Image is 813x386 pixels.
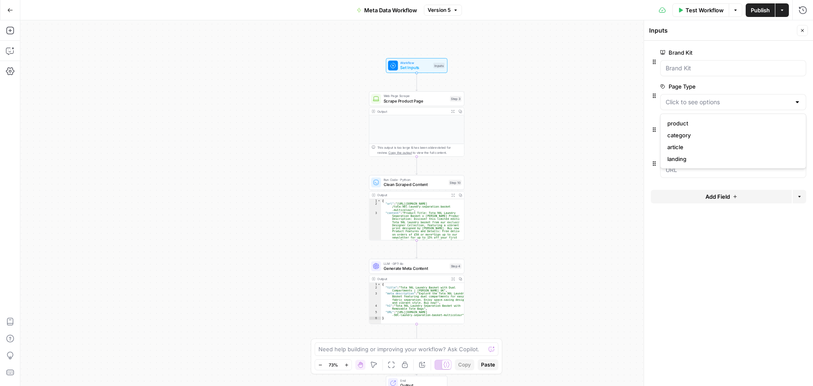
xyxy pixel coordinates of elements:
div: 6 [369,317,381,319]
div: Step 10 [449,180,462,185]
div: Run Code · PythonClean Scraped ContentStep 10Output{ "url":"[URL][DOMAIN_NAME] /tota-90l-laundry-... [369,175,464,240]
g: Edge from step_3 to step_10 [416,157,418,175]
div: LLM · GPT-4oGenerate Meta ContentStep 4Output{ "title":"Tota 90L Laundry Basket with Dual Compart... [369,259,464,324]
div: Inputs [649,26,794,35]
div: Step 4 [450,264,462,269]
button: Paste [478,359,498,370]
span: Run Code · Python [384,177,446,182]
input: Click to see options [666,98,791,106]
span: 73% [329,361,338,368]
button: Meta Data Workflow [351,3,422,17]
button: Test Workflow [672,3,729,17]
span: LLM · GPT-4o [384,261,447,266]
label: Brand Kit [660,48,758,57]
span: Toggle code folding, rows 1 through 6 [377,283,381,286]
div: 3 [369,292,381,304]
button: Version 5 [424,5,462,16]
div: Output [377,109,448,114]
span: Scrape Product Page [384,98,448,104]
div: This output is too large & has been abbreviated for review. to view the full content. [377,145,462,155]
div: 2 [369,286,381,292]
span: product [667,119,796,128]
span: Meta Data Workflow [364,6,417,14]
div: Output [377,193,448,198]
div: 4 [369,304,381,311]
label: Page Type [660,82,758,91]
span: Copy the output [389,151,412,155]
div: Step 3 [450,96,462,102]
div: 1 [369,283,381,286]
span: Paste [481,361,495,369]
input: URL [666,166,801,174]
div: 1 [369,199,381,202]
span: Toggle code folding, rows 1 through 4 [377,199,381,202]
g: Edge from step_4 to step_20 [416,324,418,342]
span: Workflow [400,60,431,65]
div: WorkflowSet InputsInputs [369,58,464,73]
span: Version 5 [428,6,451,14]
span: Add Field [705,192,730,201]
span: landing [667,155,796,163]
div: Output [377,276,448,281]
div: 5 [369,311,381,317]
span: End [400,378,442,383]
span: category [667,131,796,139]
div: Inputs [433,63,445,68]
span: Publish [751,6,770,14]
button: Publish [746,3,775,17]
div: Web Page ScrapeScrape Product PageStep 3OutputThis output is too large & has been abbreviated for... [369,92,464,157]
span: article [667,143,796,151]
span: Web Page Scrape [384,94,448,99]
g: Edge from step_10 to step_4 [416,240,418,258]
span: Set Inputs [400,64,431,71]
div: 2 [369,202,381,211]
g: Edge from step_20 to end [416,357,418,375]
span: Test Workflow [686,6,724,14]
span: Clean Scraped Content [384,182,446,188]
input: Brand Kit [666,64,801,72]
g: Edge from start to step_3 [416,73,418,91]
button: Add Field [651,190,792,203]
span: Generate Meta Content [384,265,447,272]
button: Copy [455,359,474,370]
span: Copy [458,361,471,369]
